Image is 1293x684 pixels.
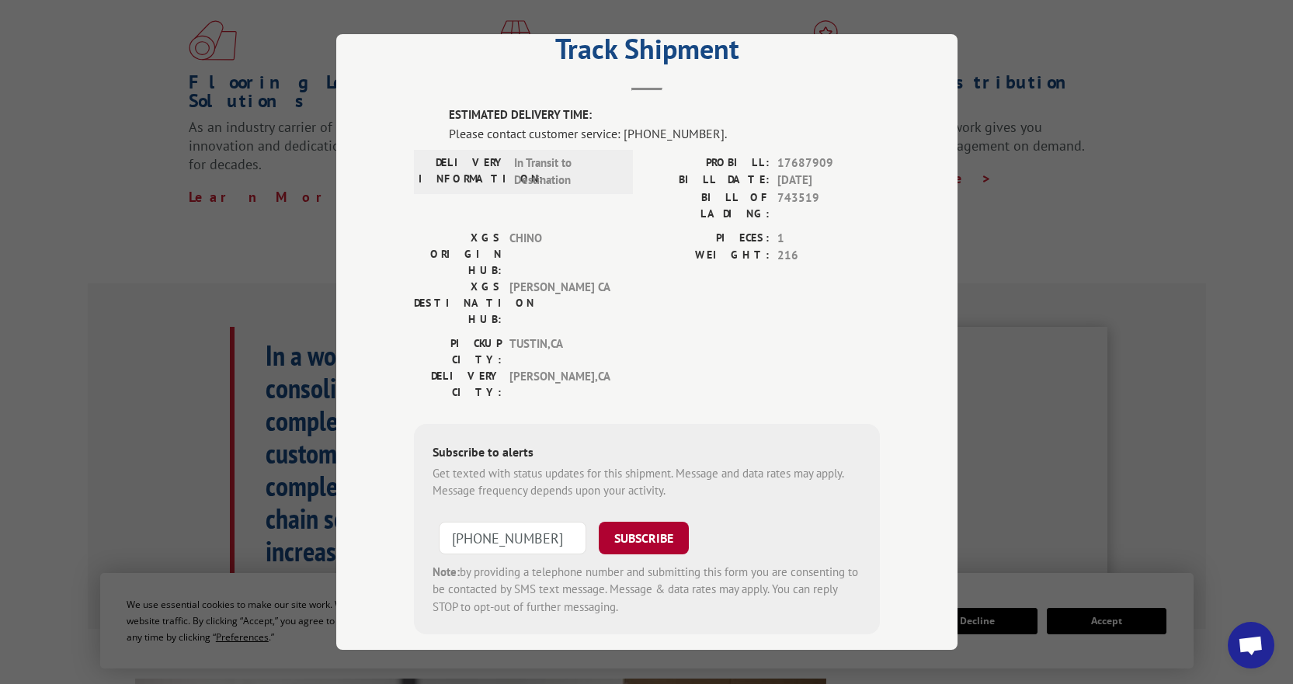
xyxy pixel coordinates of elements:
[414,279,502,328] label: XGS DESTINATION HUB:
[509,230,614,279] span: CHINO
[509,279,614,328] span: [PERSON_NAME] CA
[439,522,586,554] input: Phone Number
[777,189,880,222] span: 743519
[647,247,770,265] label: WEIGHT:
[449,124,880,143] div: Please contact customer service: [PHONE_NUMBER].
[414,230,502,279] label: XGS ORIGIN HUB:
[514,155,619,189] span: In Transit to Destination
[449,106,880,124] label: ESTIMATED DELIVERY TIME:
[647,155,770,172] label: PROBILL:
[509,368,614,401] span: [PERSON_NAME] , CA
[419,155,506,189] label: DELIVERY INFORMATION:
[647,189,770,222] label: BILL OF LADING:
[433,465,861,500] div: Get texted with status updates for this shipment. Message and data rates may apply. Message frequ...
[777,230,880,248] span: 1
[414,335,502,368] label: PICKUP CITY:
[509,335,614,368] span: TUSTIN , CA
[777,172,880,189] span: [DATE]
[599,522,689,554] button: SUBSCRIBE
[647,230,770,248] label: PIECES:
[1228,622,1274,668] div: Open chat
[414,38,880,68] h2: Track Shipment
[777,247,880,265] span: 216
[433,443,861,465] div: Subscribe to alerts
[433,564,460,579] strong: Note:
[647,172,770,189] label: BILL DATE:
[433,564,861,616] div: by providing a telephone number and submitting this form you are consenting to be contacted by SM...
[414,368,502,401] label: DELIVERY CITY:
[777,155,880,172] span: 17687909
